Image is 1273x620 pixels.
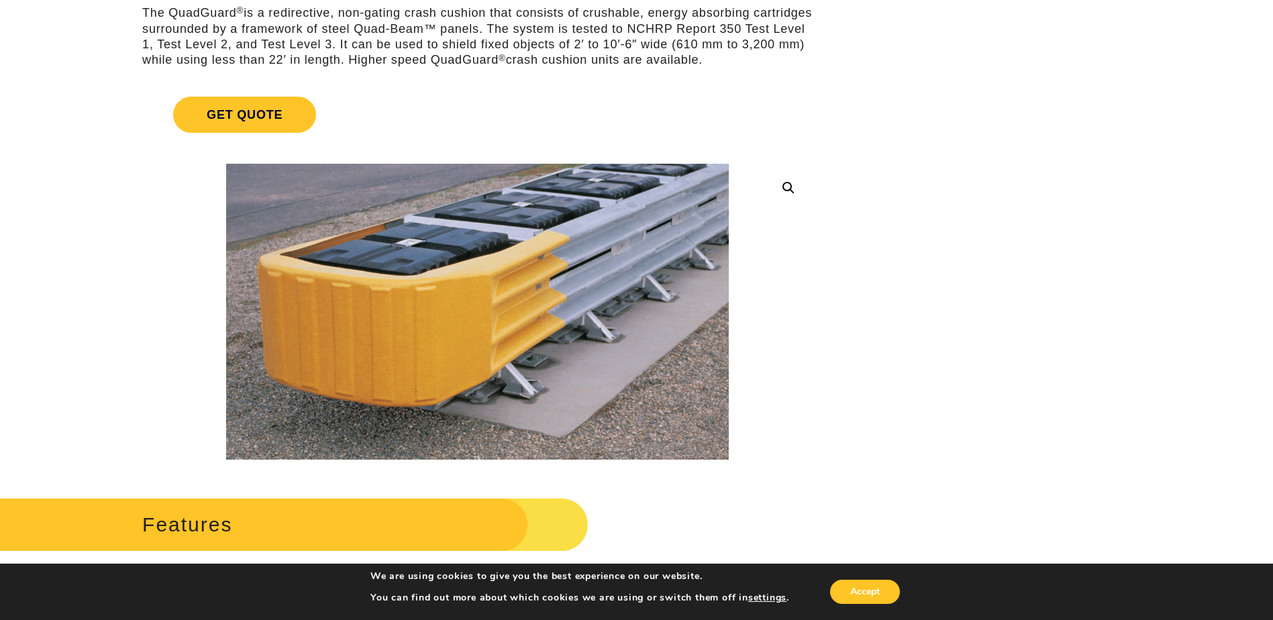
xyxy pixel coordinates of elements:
sup: ® [237,5,244,15]
a: Get Quote [142,81,813,149]
p: The QuadGuard is a redirective, non-gating crash cushion that consists of crushable, energy absor... [142,5,813,68]
button: settings [748,592,786,604]
sup: ® [499,53,506,63]
p: We are using cookies to give you the best experience on our website. [370,570,789,582]
p: You can find out more about which cookies we are using or switch them off in . [370,592,789,604]
button: Accept [830,580,900,604]
span: Get Quote [173,97,316,133]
